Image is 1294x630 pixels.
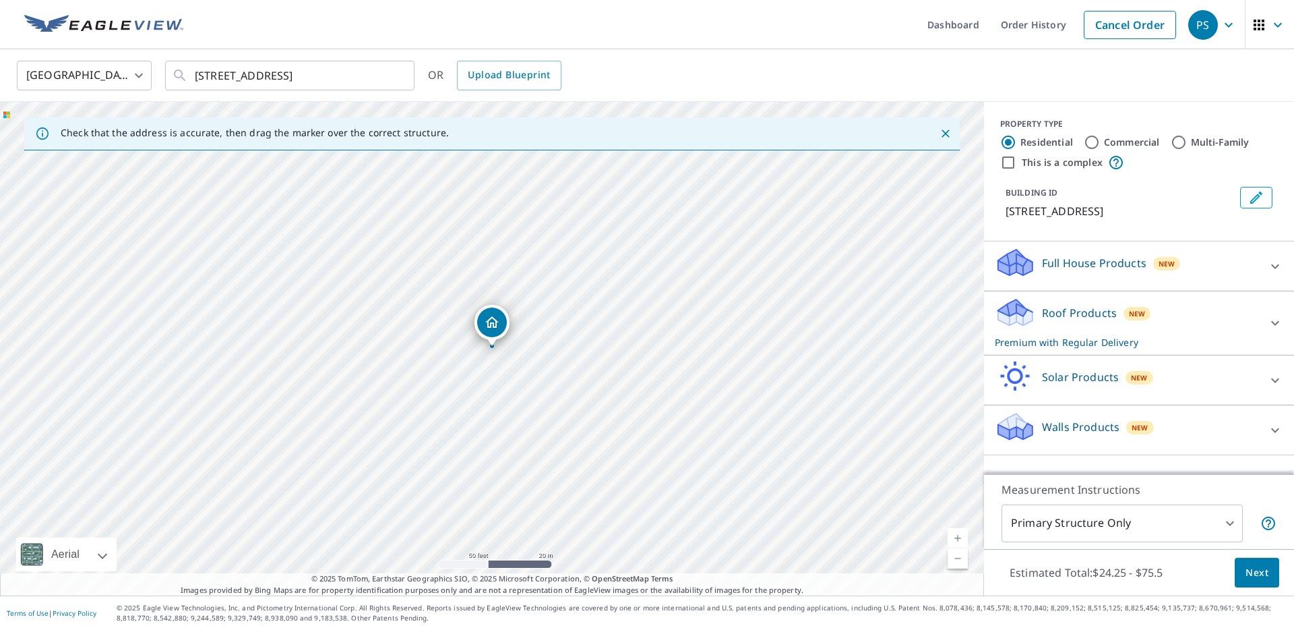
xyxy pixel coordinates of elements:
[1188,10,1218,40] div: PS
[1006,203,1235,219] p: [STREET_ADDRESS]
[1002,505,1243,542] div: Primary Structure Only
[1002,482,1276,498] p: Measurement Instructions
[1006,187,1057,198] p: BUILDING ID
[117,603,1287,623] p: © 2025 Eagle View Technologies, Inc. and Pictometry International Corp. All Rights Reserved. Repo...
[1020,136,1073,149] label: Residential
[7,609,96,617] p: |
[1131,372,1148,383] span: New
[948,548,968,569] a: Current Level 19, Zoom Out
[1132,422,1148,433] span: New
[1042,305,1117,321] p: Roof Products
[995,411,1283,449] div: Walls ProductsNew
[1000,118,1278,130] div: PROPERTY TYPE
[1084,11,1176,39] a: Cancel Order
[651,573,673,583] a: Terms
[995,247,1283,285] div: Full House ProductsNew
[7,608,49,618] a: Terms of Use
[592,573,648,583] a: OpenStreetMap
[468,67,550,84] span: Upload Blueprint
[1240,187,1272,208] button: Edit building 1
[1022,156,1103,169] label: This is a complex
[1235,558,1279,588] button: Next
[1191,136,1250,149] label: Multi-Family
[47,538,84,571] div: Aerial
[428,61,561,90] div: OR
[1129,308,1146,319] span: New
[16,538,117,571] div: Aerial
[995,361,1283,399] div: Solar ProductsNew
[474,305,510,347] div: Dropped pin, building 1, Residential property, 2037 46th Ave Elk Mound, WI 54739
[1245,565,1268,581] span: Next
[457,61,561,90] a: Upload Blueprint
[311,573,673,585] span: © 2025 TomTom, Earthstar Geographics SIO, © 2025 Microsoft Corporation, ©
[61,127,449,139] p: Check that the address is accurate, then drag the marker over the correct structure.
[24,15,183,35] img: EV Logo
[53,608,96,618] a: Privacy Policy
[1042,369,1119,385] p: Solar Products
[948,528,968,548] a: Current Level 19, Zoom In
[195,57,387,94] input: Search by address or latitude-longitude
[1159,258,1175,269] span: New
[17,57,152,94] div: [GEOGRAPHIC_DATA]
[937,125,954,142] button: Close
[995,297,1283,349] div: Roof ProductsNewPremium with Regular Delivery
[999,558,1174,588] p: Estimated Total: $24.25 - $75.5
[1260,515,1276,532] span: Your report will include only the primary structure on the property. For example, a detached gara...
[1042,419,1119,435] p: Walls Products
[995,335,1259,349] p: Premium with Regular Delivery
[1104,136,1160,149] label: Commercial
[1042,255,1146,271] p: Full House Products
